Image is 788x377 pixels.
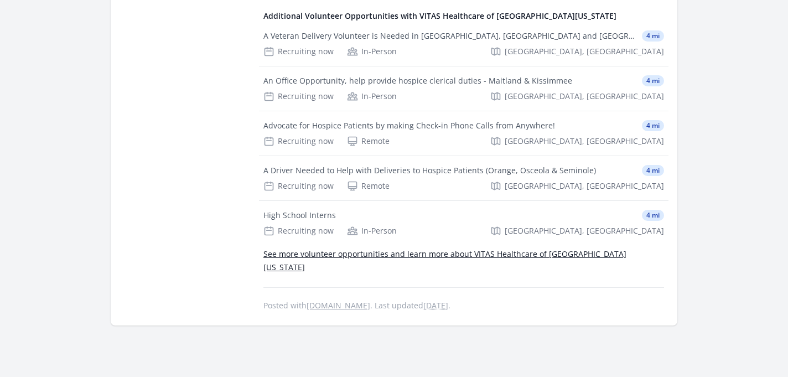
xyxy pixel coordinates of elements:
[259,156,668,200] a: A Driver Needed to Help with Deliveries to Hospice Patients (Orange, Osceola & Seminole) 4 mi Rec...
[259,201,668,245] a: High School Interns 4 mi Recruiting now In-Person [GEOGRAPHIC_DATA], [GEOGRAPHIC_DATA]
[263,210,336,221] div: High School Interns
[259,111,668,156] a: Advocate for Hospice Patients by making Check-in Phone Calls from Anywhere! 4 mi Recruiting now R...
[505,91,664,102] span: [GEOGRAPHIC_DATA], [GEOGRAPHIC_DATA]
[347,136,390,147] div: Remote
[347,46,397,57] div: In-Person
[263,180,334,192] div: Recruiting now
[642,210,664,221] span: 4 mi
[263,136,334,147] div: Recruiting now
[642,30,664,42] span: 4 mi
[642,165,664,176] span: 4 mi
[505,225,664,236] span: [GEOGRAPHIC_DATA], [GEOGRAPHIC_DATA]
[263,11,664,22] h4: Additional Volunteer Opportunities with VITAS Healthcare of [GEOGRAPHIC_DATA][US_STATE]
[505,46,664,57] span: [GEOGRAPHIC_DATA], [GEOGRAPHIC_DATA]
[263,91,334,102] div: Recruiting now
[263,301,664,310] p: Posted with . Last updated .
[263,249,626,272] a: See more volunteer opportunities and learn more about VITAS Healthcare of [GEOGRAPHIC_DATA][US_ST...
[263,75,572,86] div: An Office Opportunity, help provide hospice clerical duties - Maitland & Kissimmee
[263,30,637,42] div: A Veteran Delivery Volunteer is Needed in [GEOGRAPHIC_DATA], [GEOGRAPHIC_DATA] and [GEOGRAPHIC_DATA]
[505,180,664,192] span: [GEOGRAPHIC_DATA], [GEOGRAPHIC_DATA]
[307,300,370,311] a: [DOMAIN_NAME]
[263,225,334,236] div: Recruiting now
[263,120,555,131] div: Advocate for Hospice Patients by making Check-in Phone Calls from Anywhere!
[642,120,664,131] span: 4 mi
[263,165,596,176] div: A Driver Needed to Help with Deliveries to Hospice Patients (Orange, Osceola & Seminole)
[259,66,668,111] a: An Office Opportunity, help provide hospice clerical duties - Maitland & Kissimmee 4 mi Recruitin...
[505,136,664,147] span: [GEOGRAPHIC_DATA], [GEOGRAPHIC_DATA]
[347,91,397,102] div: In-Person
[347,180,390,192] div: Remote
[259,22,668,66] a: A Veteran Delivery Volunteer is Needed in [GEOGRAPHIC_DATA], [GEOGRAPHIC_DATA] and [GEOGRAPHIC_DA...
[423,300,448,311] abbr: Tue, Sep 9, 2025 3:50 PM
[263,46,334,57] div: Recruiting now
[347,225,397,236] div: In-Person
[642,75,664,86] span: 4 mi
